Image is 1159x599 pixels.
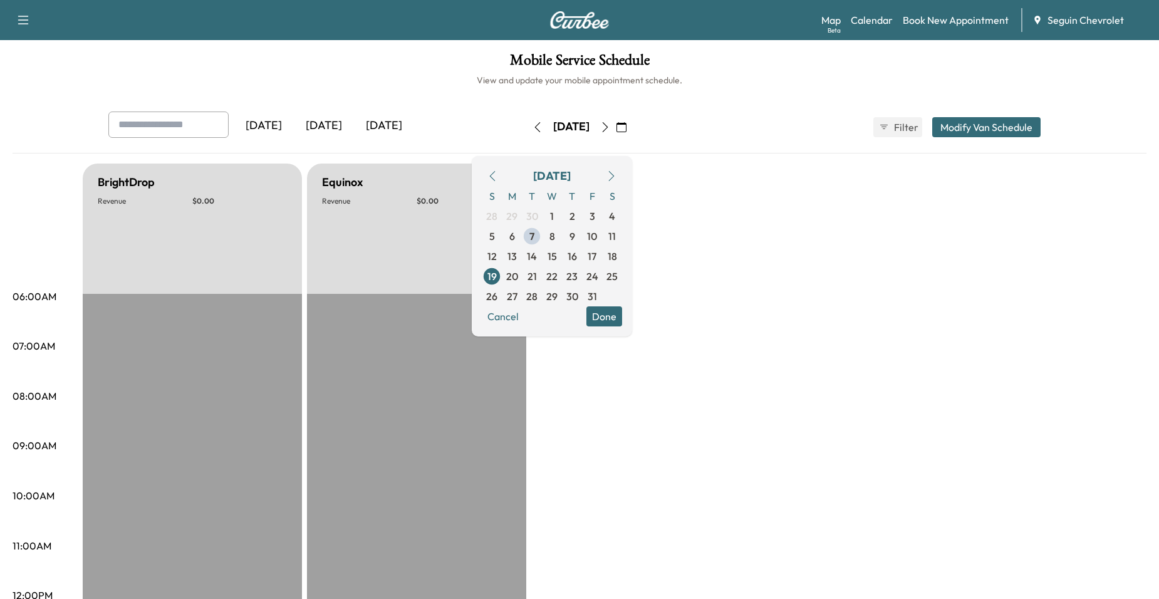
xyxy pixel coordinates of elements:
[486,289,497,304] span: 26
[322,174,363,191] h5: Equinox
[569,209,575,224] span: 2
[608,229,616,244] span: 11
[546,269,558,284] span: 22
[566,269,578,284] span: 23
[98,196,192,206] p: Revenue
[533,167,571,185] div: [DATE]
[588,249,596,264] span: 17
[932,117,1041,137] button: Modify Van Schedule
[873,117,922,137] button: Filter
[354,112,414,140] div: [DATE]
[192,196,287,206] p: $ 0.00
[528,269,537,284] span: 21
[234,112,294,140] div: [DATE]
[98,174,155,191] h5: BrightDrop
[482,186,502,206] span: S
[526,289,538,304] span: 28
[851,13,893,28] a: Calendar
[13,488,55,503] p: 10:00AM
[582,186,602,206] span: F
[602,186,622,206] span: S
[487,269,497,284] span: 19
[549,229,555,244] span: 8
[821,13,841,28] a: MapBeta
[417,196,511,206] p: $ 0.00
[608,249,617,264] span: 18
[294,112,354,140] div: [DATE]
[606,269,618,284] span: 25
[13,338,55,353] p: 07:00AM
[13,74,1146,86] h6: View and update your mobile appointment schedule.
[609,209,615,224] span: 4
[502,186,522,206] span: M
[322,196,417,206] p: Revenue
[550,209,554,224] span: 1
[529,229,534,244] span: 7
[13,53,1146,74] h1: Mobile Service Schedule
[527,249,537,264] span: 14
[566,289,578,304] span: 30
[487,249,497,264] span: 12
[507,249,517,264] span: 13
[522,186,542,206] span: T
[587,229,597,244] span: 10
[482,306,524,326] button: Cancel
[13,438,56,453] p: 09:00AM
[828,26,841,35] div: Beta
[568,249,577,264] span: 16
[586,306,622,326] button: Done
[506,269,518,284] span: 20
[549,11,610,29] img: Curbee Logo
[13,538,51,553] p: 11:00AM
[588,289,597,304] span: 31
[489,229,495,244] span: 5
[590,209,595,224] span: 3
[894,120,917,135] span: Filter
[13,289,56,304] p: 06:00AM
[509,229,515,244] span: 6
[507,289,517,304] span: 27
[586,269,598,284] span: 24
[546,289,558,304] span: 29
[486,209,497,224] span: 28
[542,186,562,206] span: W
[1047,13,1124,28] span: Seguin Chevrolet
[506,209,517,224] span: 29
[562,186,582,206] span: T
[553,119,590,135] div: [DATE]
[569,229,575,244] span: 9
[526,209,538,224] span: 30
[548,249,557,264] span: 15
[13,388,56,404] p: 08:00AM
[903,13,1009,28] a: Book New Appointment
